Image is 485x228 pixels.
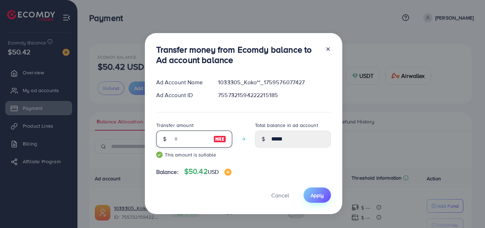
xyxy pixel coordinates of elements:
[271,191,289,199] span: Cancel
[212,78,336,86] div: 1033305_Koko**_1759576077427
[224,169,231,176] img: image
[156,151,232,158] small: This amount is suitable
[156,44,320,65] h3: Transfer money from Ecomdy balance to Ad account balance
[212,91,336,99] div: 7557321594222215185
[304,187,331,203] button: Apply
[255,122,318,129] label: Total balance in ad account
[151,78,213,86] div: Ad Account Name
[156,122,194,129] label: Transfer amount
[262,187,298,203] button: Cancel
[156,168,179,176] span: Balance:
[455,196,480,223] iframe: Chat
[213,135,226,143] img: image
[208,168,219,176] span: USD
[311,192,324,199] span: Apply
[151,91,213,99] div: Ad Account ID
[156,152,163,158] img: guide
[184,167,231,176] h4: $50.42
